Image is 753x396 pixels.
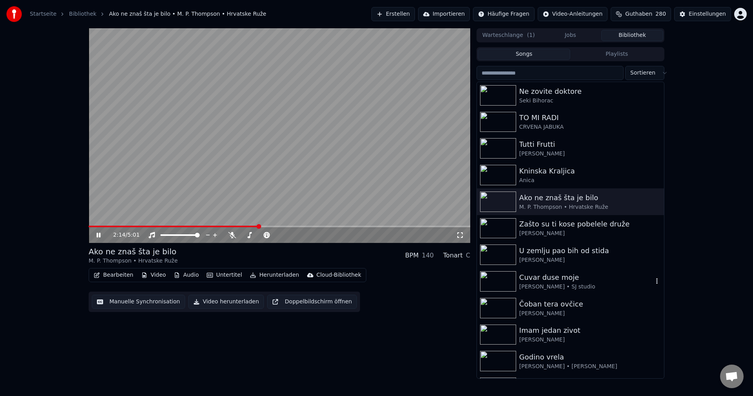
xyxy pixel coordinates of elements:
[519,283,653,291] div: [PERSON_NAME] • SJ studio
[519,192,661,203] div: Ako ne znaš šta je bilo
[171,270,202,281] button: Audio
[625,10,652,18] span: Guthaben
[92,295,185,309] button: Manuelle Synchronisation
[109,10,266,18] span: Ako ne znaš šta je bilo • M. P. Thompson • Hrvatske Ruže
[113,231,132,239] div: /
[405,251,418,260] div: BPM
[601,30,663,41] button: Bibliothek
[267,295,357,309] button: Doppelbildschirm öffnen
[689,10,726,18] div: Einstellungen
[538,7,608,21] button: Video-Anleitungen
[443,251,463,260] div: Tonart
[371,7,415,21] button: Erstellen
[570,49,663,60] button: Playlists
[519,112,661,123] div: TO MI RADI
[113,231,125,239] span: 2:14
[89,257,178,265] div: M. P. Thompson • Hrvatske Ruže
[30,10,266,18] nav: breadcrumb
[611,7,671,21] button: Guthaben280
[519,86,661,97] div: Ne zovite doktore
[519,245,661,256] div: U zemlju pao bih od stida
[6,6,22,22] img: youka
[138,270,169,281] button: Video
[519,256,661,264] div: [PERSON_NAME]
[519,203,661,211] div: M. P. Thompson • Hrvatske Ruže
[89,246,178,257] div: Ako ne znaš šta je bilo
[540,30,602,41] button: Jobs
[204,270,245,281] button: Untertitel
[127,231,140,239] span: 5:01
[519,363,661,370] div: [PERSON_NAME] • [PERSON_NAME]
[720,365,744,388] div: Chat öffnen
[519,123,661,131] div: CRVENA JABUKA
[519,219,661,230] div: Zašto su ti kose pobelele druže
[466,251,470,260] div: C
[519,97,661,105] div: Seki Bihorac
[188,295,264,309] button: Video herunterladen
[519,166,661,177] div: Kninska Kraljica
[630,69,655,77] span: Sortieren
[30,10,56,18] a: Startseite
[69,10,96,18] a: Bibliothek
[519,230,661,237] div: [PERSON_NAME]
[519,272,653,283] div: Cuvar duse moje
[519,352,661,363] div: Godino vrela
[91,270,136,281] button: Bearbeiten
[316,271,361,279] div: Cloud-Bibliothek
[519,310,661,318] div: [PERSON_NAME]
[674,7,731,21] button: Einstellungen
[519,150,661,158] div: [PERSON_NAME]
[519,299,661,310] div: Čoban tera ovčice
[478,49,571,60] button: Songs
[422,251,434,260] div: 140
[473,7,535,21] button: Häufige Fragen
[247,270,302,281] button: Herunterladen
[519,139,661,150] div: Tutti Frutti
[655,10,666,18] span: 280
[527,31,535,39] span: ( 1 )
[418,7,470,21] button: Importieren
[519,325,661,336] div: Imam jedan zivot
[519,336,661,344] div: [PERSON_NAME]
[519,177,661,184] div: Anica
[478,30,540,41] button: Warteschlange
